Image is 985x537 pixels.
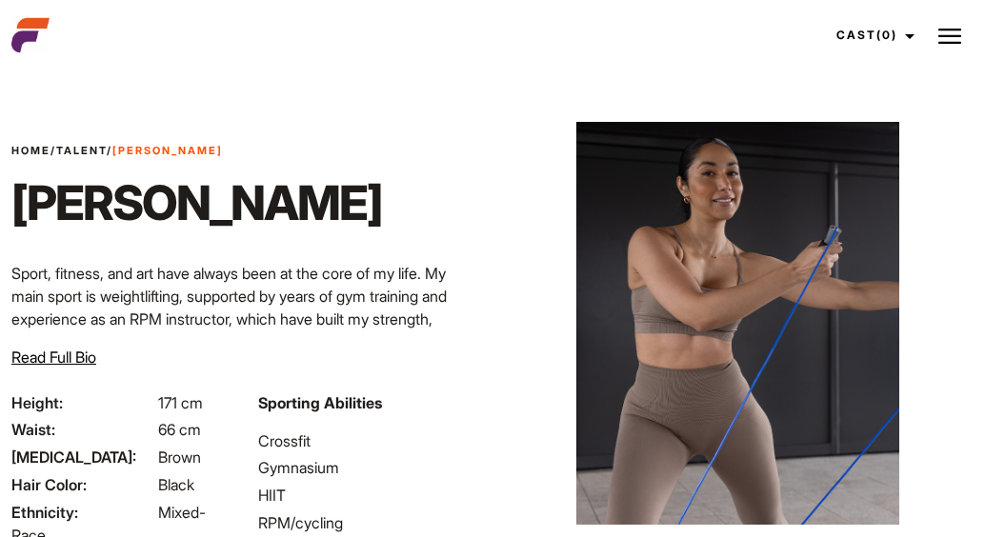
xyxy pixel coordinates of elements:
strong: Sporting Abilities [258,393,382,412]
span: (0) [876,28,897,42]
span: Height: [11,391,154,414]
span: Ethnicity: [11,501,154,524]
span: Read Full Bio [11,348,96,367]
a: Talent [56,144,107,157]
p: Sport, fitness, and art have always been at the core of my life. My main sport is weightlifting, ... [11,262,481,376]
li: Crossfit [258,429,482,452]
h1: [PERSON_NAME] [11,174,382,231]
a: Home [11,144,50,157]
span: Waist: [11,418,154,441]
a: Cast(0) [819,10,926,61]
span: 66 cm [158,420,201,439]
img: Burger icon [938,25,961,48]
span: [MEDICAL_DATA]: [11,446,154,468]
span: / / [11,143,223,159]
span: Black [158,475,194,494]
li: HIIT [258,484,482,507]
span: Brown [158,447,201,467]
img: cropped-aefm-brand-fav-22-square.png [11,16,50,54]
strong: [PERSON_NAME] [112,144,223,157]
button: Read Full Bio [11,346,96,368]
li: RPM/cycling [258,511,482,534]
span: 171 cm [158,393,203,412]
span: Hair Color: [11,473,154,496]
li: Gymnasium [258,456,482,479]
